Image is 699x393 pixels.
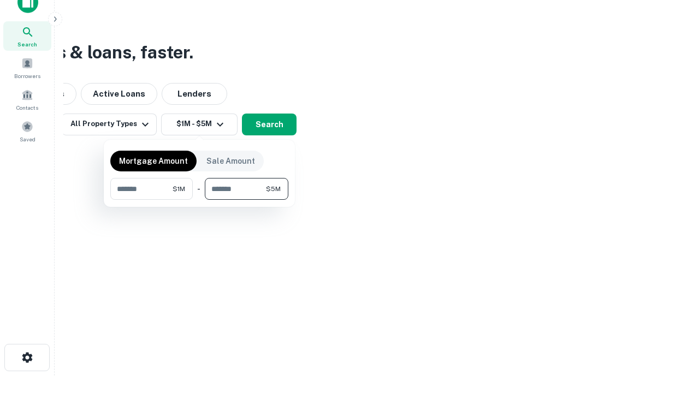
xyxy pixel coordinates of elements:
[644,306,699,358] iframe: Chat Widget
[266,184,281,194] span: $5M
[206,155,255,167] p: Sale Amount
[197,178,200,200] div: -
[173,184,185,194] span: $1M
[119,155,188,167] p: Mortgage Amount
